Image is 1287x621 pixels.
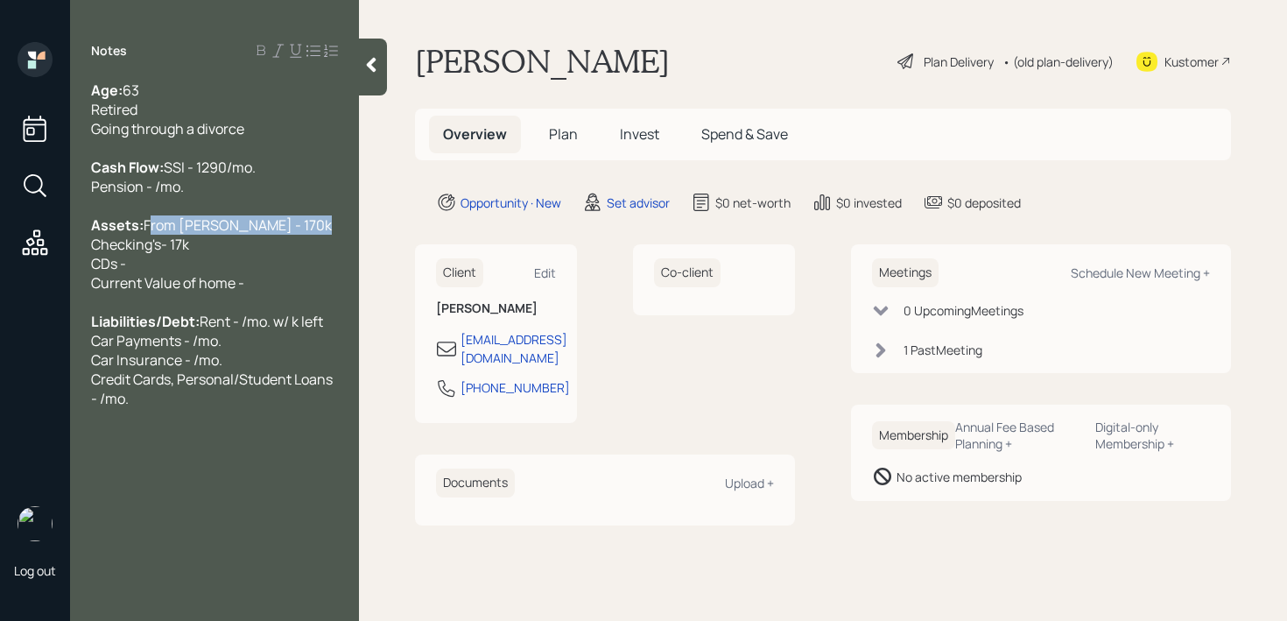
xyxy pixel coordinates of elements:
div: Edit [534,265,556,281]
div: 1 Past Meeting [904,341,982,359]
label: Notes [91,42,127,60]
div: Log out [14,562,56,579]
div: Plan Delivery [924,53,994,71]
div: $0 net-worth [715,194,791,212]
span: Cash Flow: [91,158,164,177]
div: Upload + [725,475,774,491]
span: Assets: [91,215,144,235]
div: Schedule New Meeting + [1071,265,1210,281]
h6: Client [436,258,483,287]
h6: Documents [436,469,515,498]
div: Kustomer [1164,53,1219,71]
div: [EMAIL_ADDRESS][DOMAIN_NAME] [461,330,567,367]
span: Overview [443,124,507,144]
span: 63 Retired Going through a divorce [91,81,244,138]
h6: Co-client [654,258,721,287]
div: No active membership [897,468,1022,486]
span: Invest [620,124,659,144]
div: [PHONE_NUMBER] [461,378,570,397]
span: From [PERSON_NAME] - 170k Checking's- 17k CDs - Current Value of home - [91,215,332,293]
img: retirable_logo.png [18,506,53,541]
span: SSI - 1290/mo. Pension - /mo. [91,158,256,196]
h6: [PERSON_NAME] [436,301,556,316]
h1: [PERSON_NAME] [415,42,670,81]
div: 0 Upcoming Meeting s [904,301,1023,320]
span: Rent - /mo. w/ k left Car Payments - /mo. Car Insurance - /mo. Credit Cards, Personal/Student Loa... [91,312,335,408]
div: $0 invested [836,194,902,212]
div: Annual Fee Based Planning + [955,419,1081,452]
h6: Membership [872,421,955,450]
div: $0 deposited [947,194,1021,212]
span: Spend & Save [701,124,788,144]
div: Set advisor [607,194,670,212]
span: Liabilities/Debt: [91,312,200,331]
div: • (old plan-delivery) [1002,53,1114,71]
span: Age: [91,81,123,100]
span: Plan [549,124,578,144]
h6: Meetings [872,258,939,287]
div: Opportunity · New [461,194,561,212]
div: Digital-only Membership + [1095,419,1210,452]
